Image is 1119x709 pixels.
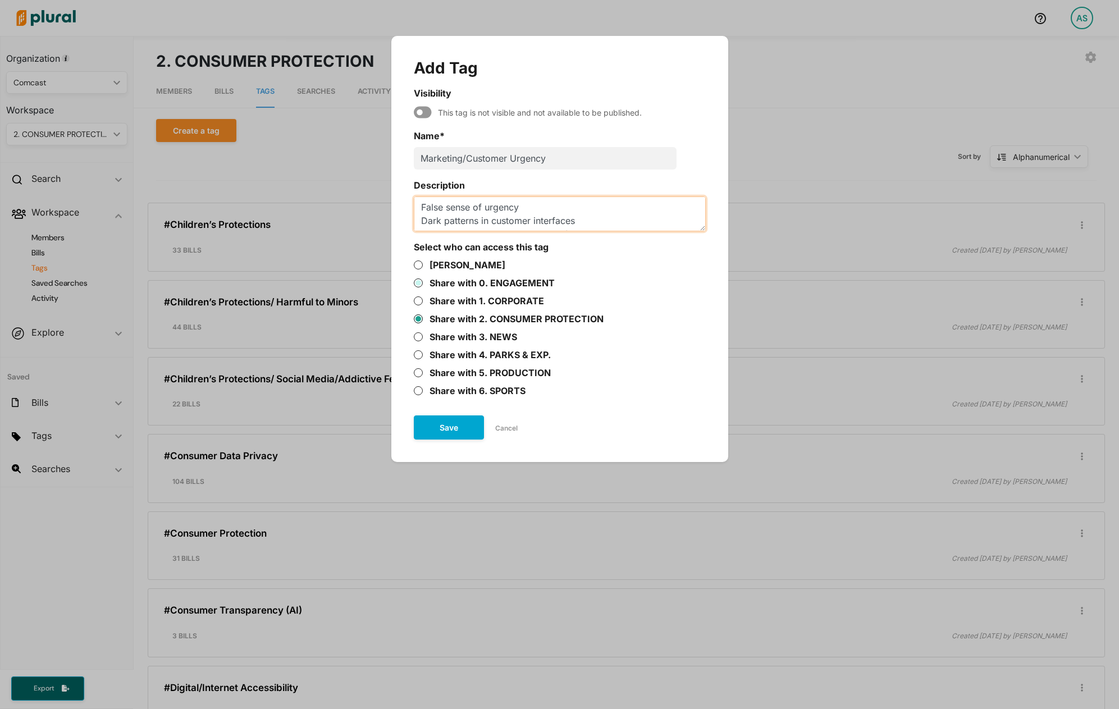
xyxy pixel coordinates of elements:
[391,36,728,462] div: Modal
[430,330,517,344] label: Share with 3. NEWS
[484,420,529,437] button: Cancel
[431,107,642,118] div: This tag is not visible and not available to be published.
[430,312,604,326] label: Share with 2. CONSUMER PROTECTION
[430,348,551,362] label: Share with 4. PARKS & EXP.
[414,196,706,231] textarea: False sense of urgency Dark patterns in customer interfaces Tactics to keep engaged with platforms
[414,58,706,77] div: Add Tag
[430,276,555,290] label: Share with 0. ENGAGEMENT
[414,179,706,192] label: Description
[414,240,706,254] label: Select who can access this tag
[430,258,505,272] label: [PERSON_NAME]
[430,366,551,379] label: Share with 5. PRODUCTION
[1081,671,1108,698] iframe: Intercom live chat
[430,294,544,308] label: Share with 1. CORPORATE
[414,86,706,100] label: Visibility
[430,384,526,397] label: Share with 6. SPORTS
[414,129,706,143] label: Name
[414,415,484,440] button: Save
